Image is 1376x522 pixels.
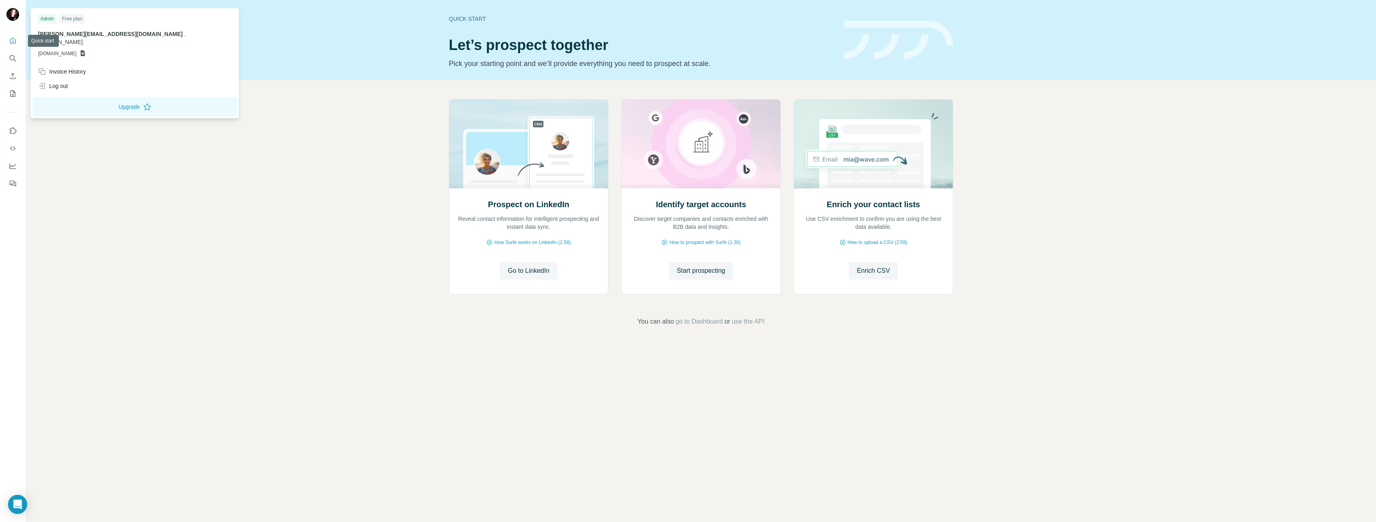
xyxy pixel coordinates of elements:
h1: Let’s prospect together [449,37,834,53]
button: Go to LinkedIn [500,262,557,280]
div: Open Intercom Messenger [8,495,27,514]
button: Use Surfe on LinkedIn [6,124,19,138]
button: use the API [732,317,764,326]
p: Use CSV enrichment to confirm you are using the best data available. [802,215,945,231]
span: How to upload a CSV (2:59) [848,239,907,246]
button: Enrich CSV [849,262,898,280]
button: Use Surfe API [6,141,19,156]
img: Identify target accounts [621,100,781,188]
button: Upgrade [32,97,237,116]
span: . [184,31,186,37]
button: Feedback [6,176,19,191]
span: [DOMAIN_NAME] [38,39,83,45]
button: Dashboard [6,159,19,173]
img: banner [844,21,953,60]
p: Discover target companies and contacts enriched with B2B data and insights. [630,215,772,231]
span: [PERSON_NAME][EMAIL_ADDRESS][DOMAIN_NAME] [38,31,183,37]
button: go to Dashboard [676,317,723,326]
h2: Enrich your contact lists [827,199,920,210]
span: Go to LinkedIn [508,266,549,276]
p: Reveal contact information for intelligent prospecting and instant data sync. [457,215,600,231]
button: Search [6,51,19,66]
span: or [724,317,730,326]
div: Log out [38,82,68,90]
button: My lists [6,86,19,101]
span: How to prospect with Surfe (1:30) [669,239,740,246]
img: Prospect on LinkedIn [449,100,608,188]
span: You can also [638,317,674,326]
h2: Prospect on LinkedIn [488,199,569,210]
div: Invoice History [38,68,86,76]
div: Admin [38,14,56,24]
span: Start prospecting [677,266,725,276]
div: Free plan [60,14,85,24]
button: Start prospecting [669,262,733,280]
div: Quick start [449,15,834,23]
span: How Surfe works on LinkedIn (1:58) [494,239,571,246]
button: Enrich CSV [6,69,19,83]
span: Enrich CSV [857,266,890,276]
span: [DOMAIN_NAME] [38,50,76,57]
img: Avatar [6,8,19,21]
p: Pick your starting point and we’ll provide everything you need to prospect at scale. [449,58,834,69]
button: Quick start [6,34,19,48]
img: Enrich your contact lists [794,100,953,188]
h2: Identify target accounts [656,199,746,210]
